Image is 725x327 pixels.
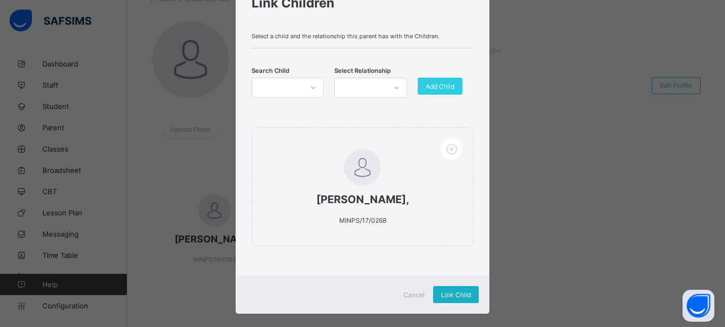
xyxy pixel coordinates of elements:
[273,193,452,206] span: [PERSON_NAME],
[252,32,473,40] span: Select a child and the relationship this parent has with the Children.
[252,67,289,74] span: Search Child
[403,291,425,299] span: Cancel
[683,290,714,322] button: Open asap
[441,291,471,299] span: Link Child
[426,82,454,90] span: Add Child
[334,67,391,74] span: Select Relationship
[339,216,386,224] span: MINPS/17/0268
[344,149,381,186] img: default.svg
